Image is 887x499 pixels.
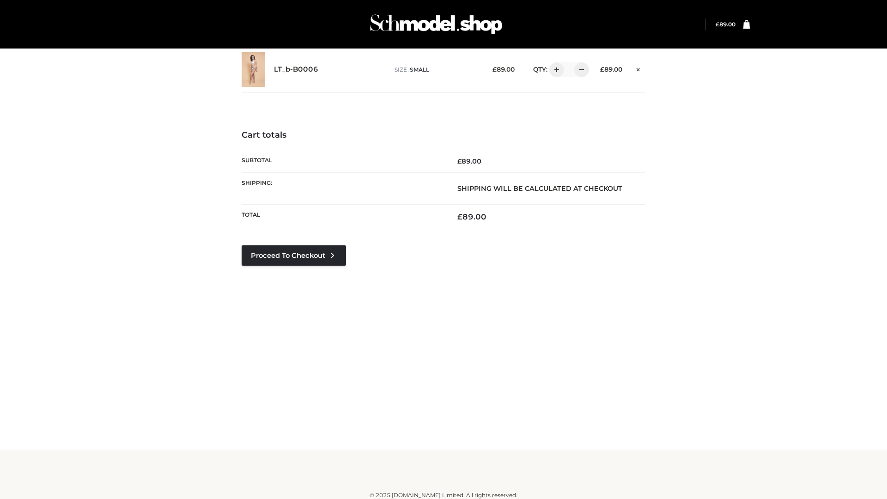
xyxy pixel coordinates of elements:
[457,212,486,221] bdi: 89.00
[457,184,622,193] strong: Shipping will be calculated at checkout
[457,157,462,165] span: £
[242,245,346,266] a: Proceed to Checkout
[367,6,505,43] img: Schmodel Admin 964
[716,21,719,28] span: £
[274,65,318,74] a: LT_b-B0006
[242,150,443,172] th: Subtotal
[242,172,443,204] th: Shipping:
[524,62,586,77] div: QTY:
[716,21,735,28] a: £89.00
[492,66,497,73] span: £
[395,66,478,74] p: size :
[242,52,265,87] img: LT_b-B0006 - SMALL
[492,66,515,73] bdi: 89.00
[600,66,622,73] bdi: 89.00
[410,66,429,73] span: SMALL
[457,157,481,165] bdi: 89.00
[716,21,735,28] bdi: 89.00
[600,66,604,73] span: £
[242,130,645,140] h4: Cart totals
[457,212,462,221] span: £
[242,205,443,229] th: Total
[632,62,645,74] a: Remove this item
